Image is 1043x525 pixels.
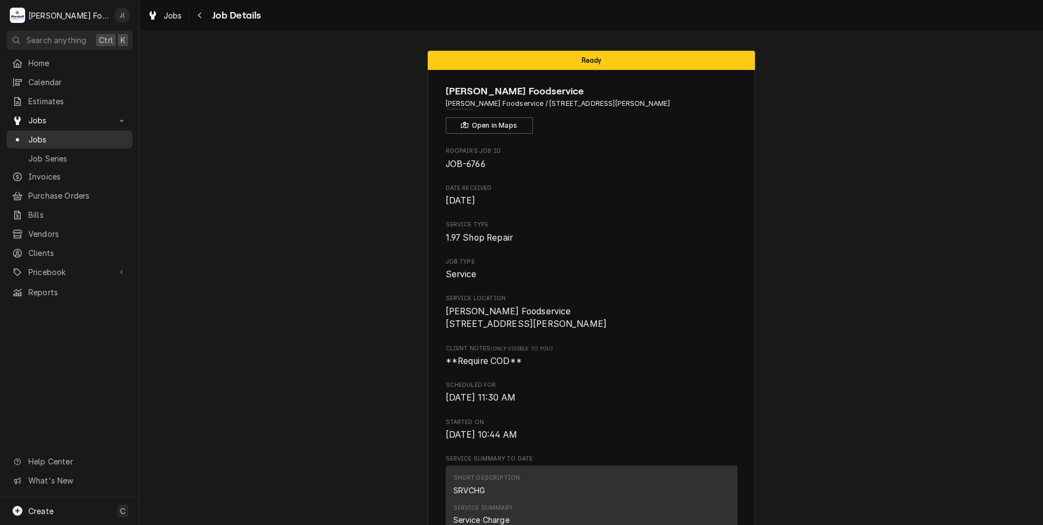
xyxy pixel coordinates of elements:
[7,187,133,205] a: Purchase Orders
[428,51,755,70] div: Status
[7,73,133,91] a: Calendar
[446,381,738,390] span: Scheduled For
[99,34,113,46] span: Ctrl
[10,8,25,23] div: Marshall Food Equipment Service's Avatar
[446,232,513,243] span: 1.97 Shop Repair
[446,147,738,170] div: Roopairs Job ID
[446,258,738,266] span: Job Type
[28,153,127,164] span: Job Series
[121,34,125,46] span: K
[446,306,607,330] span: [PERSON_NAME] Foodservice [STREET_ADDRESS][PERSON_NAME]
[7,31,133,50] button: Search anythingCtrlK
[446,84,738,134] div: Client Information
[446,84,738,99] span: Name
[446,428,738,442] span: Started On
[446,117,533,134] button: Open in Maps
[446,231,738,244] span: Service Type
[28,171,127,182] span: Invoices
[28,506,53,516] span: Create
[446,355,738,368] span: [object Object]
[28,456,126,467] span: Help Center
[26,34,86,46] span: Search anything
[28,287,127,298] span: Reports
[446,455,738,463] span: Service Summary To Date
[143,7,187,25] a: Jobs
[446,381,738,404] div: Scheduled For
[7,263,133,281] a: Go to Pricebook
[446,195,476,206] span: [DATE]
[28,475,126,486] span: What's New
[209,8,261,23] span: Job Details
[10,8,25,23] div: M
[446,392,515,403] span: [DATE] 11:30 AM
[7,130,133,148] a: Jobs
[446,294,738,303] span: Service Location
[28,209,127,220] span: Bills
[164,10,182,21] span: Jobs
[28,76,127,88] span: Calendar
[28,57,127,69] span: Home
[446,344,738,353] span: Client Notes
[7,92,133,110] a: Estimates
[446,268,738,281] span: Job Type
[7,472,133,490] a: Go to What's New
[446,269,477,279] span: Service
[7,168,133,186] a: Invoices
[115,8,130,23] div: J(
[28,228,127,240] span: Vendors
[115,8,130,23] div: Jeff Debigare (109)'s Avatar
[191,7,209,24] button: Navigate back
[7,150,133,168] a: Job Series
[28,190,127,201] span: Purchase Orders
[7,111,133,129] a: Go to Jobs
[7,54,133,72] a: Home
[453,504,513,512] div: Service Summary
[446,429,517,440] span: [DATE] 10:44 AM
[446,194,738,207] span: Date Received
[490,345,552,351] span: (Only Visible to You)
[446,305,738,331] span: Service Location
[446,258,738,281] div: Job Type
[446,220,738,244] div: Service Type
[446,158,738,171] span: Roopairs Job ID
[446,184,738,207] div: Date Received
[7,206,133,224] a: Bills
[28,134,127,145] span: Jobs
[7,452,133,470] a: Go to Help Center
[28,96,127,107] span: Estimates
[446,418,738,427] span: Started On
[28,266,111,278] span: Pricebook
[446,391,738,404] span: Scheduled For
[7,283,133,301] a: Reports
[446,294,738,331] div: Service Location
[582,57,601,64] span: Ready
[7,244,133,262] a: Clients
[446,99,738,109] span: Address
[446,184,738,193] span: Date Received
[453,485,485,496] div: SRVCHG
[446,147,738,156] span: Roopairs Job ID
[28,10,109,21] div: [PERSON_NAME] Food Equipment Service
[446,220,738,229] span: Service Type
[7,225,133,243] a: Vendors
[453,474,520,482] div: Short Description
[446,418,738,442] div: Started On
[120,505,125,517] span: C
[446,344,738,368] div: [object Object]
[28,247,127,259] span: Clients
[446,159,485,169] span: JOB-6766
[28,115,111,126] span: Jobs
